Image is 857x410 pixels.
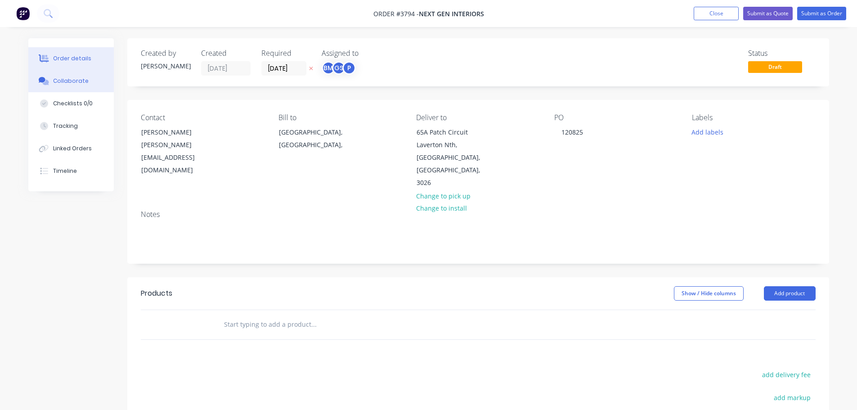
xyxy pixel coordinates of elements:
[416,113,539,122] div: Deliver to
[342,61,356,75] div: P
[141,288,172,299] div: Products
[141,113,264,122] div: Contact
[261,49,311,58] div: Required
[322,61,356,75] button: BMGSP
[748,61,802,72] span: Draft
[419,9,484,18] span: Next Gen Interiors
[411,189,475,202] button: Change to pick up
[417,126,491,139] div: 65A Patch Circuit
[278,113,402,122] div: Bill to
[53,167,77,175] div: Timeline
[53,99,93,108] div: Checklists 0/0
[271,126,361,154] div: [GEOGRAPHIC_DATA], [GEOGRAPHIC_DATA],
[28,47,114,70] button: Order details
[141,139,216,176] div: [PERSON_NAME][EMAIL_ADDRESS][DOMAIN_NAME]
[748,49,816,58] div: Status
[411,202,471,214] button: Change to install
[16,7,30,20] img: Factory
[28,92,114,115] button: Checklists 0/0
[322,61,335,75] div: BM
[28,70,114,92] button: Collaborate
[692,113,815,122] div: Labels
[28,115,114,137] button: Tracking
[141,61,190,71] div: [PERSON_NAME]
[743,7,793,20] button: Submit as Quote
[322,49,412,58] div: Assigned to
[28,137,114,160] button: Linked Orders
[134,126,224,177] div: [PERSON_NAME][PERSON_NAME][EMAIL_ADDRESS][DOMAIN_NAME]
[53,54,91,63] div: Order details
[53,144,92,153] div: Linked Orders
[764,286,816,301] button: Add product
[769,392,816,404] button: add markup
[694,7,739,20] button: Close
[674,286,744,301] button: Show / Hide columns
[141,49,190,58] div: Created by
[373,9,419,18] span: Order #3794 -
[53,122,78,130] div: Tracking
[224,315,404,333] input: Start typing to add a product...
[797,7,846,20] button: Submit as Order
[201,49,251,58] div: Created
[53,77,89,85] div: Collaborate
[279,126,354,151] div: [GEOGRAPHIC_DATA], [GEOGRAPHIC_DATA],
[554,113,678,122] div: PO
[141,126,216,139] div: [PERSON_NAME]
[141,210,816,219] div: Notes
[409,126,499,189] div: 65A Patch CircuitLaverton Nth, [GEOGRAPHIC_DATA], [GEOGRAPHIC_DATA], 3026
[28,160,114,182] button: Timeline
[758,369,816,381] button: add delivery fee
[554,126,590,139] div: 120825
[417,139,491,189] div: Laverton Nth, [GEOGRAPHIC_DATA], [GEOGRAPHIC_DATA], 3026
[687,126,728,138] button: Add labels
[332,61,345,75] div: GS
